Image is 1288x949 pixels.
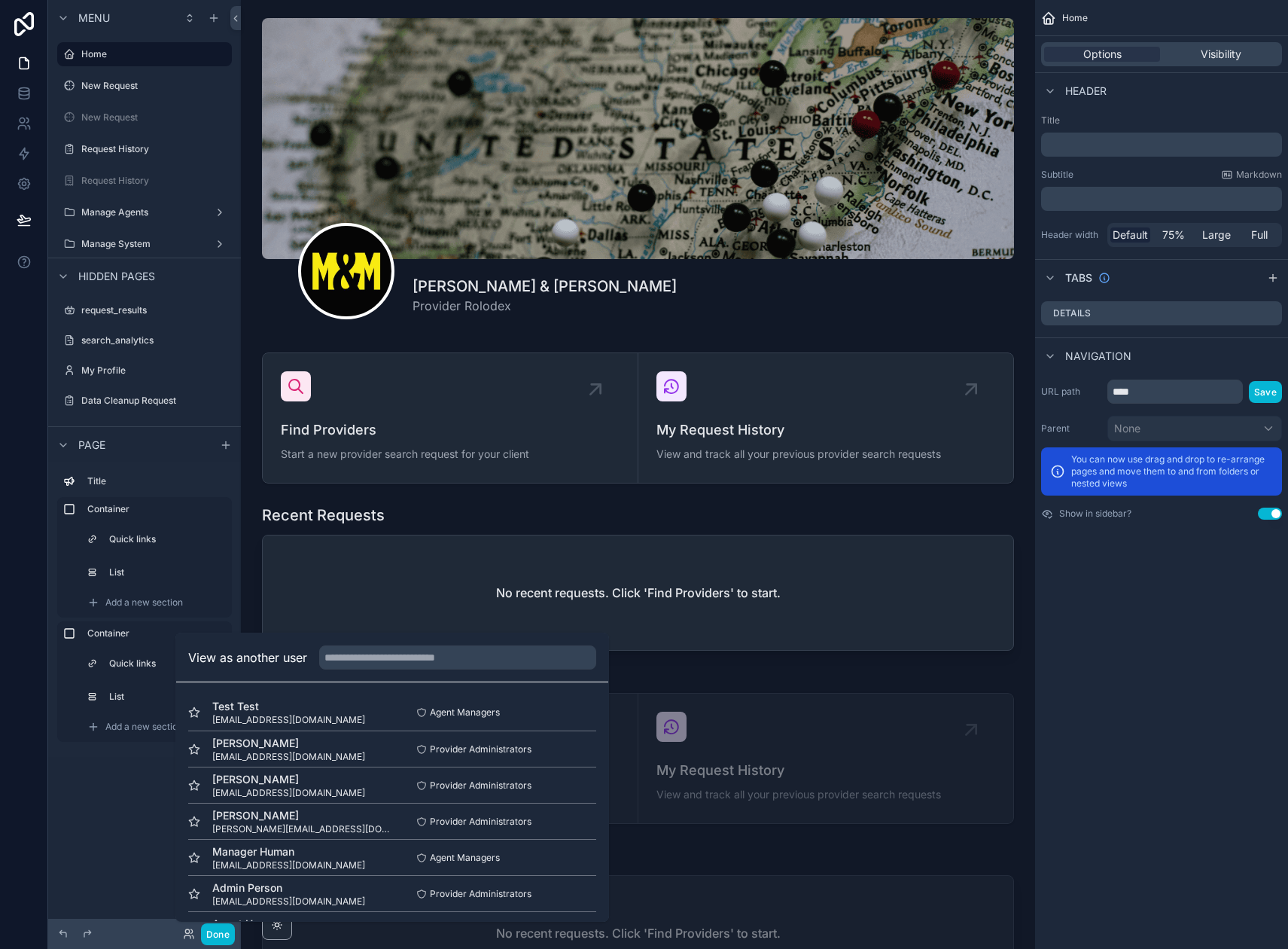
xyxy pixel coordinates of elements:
label: New Request [81,80,229,92]
span: Page [78,438,105,453]
label: Quick links [109,658,223,670]
label: Header width [1041,229,1101,241]
a: Request History [57,137,232,161]
label: Details [1053,307,1091,319]
span: Test Test [212,699,365,714]
label: Title [87,475,226,487]
p: You can now use drag and drop to re-arrange pages and move them to and from folders or nested views [1071,453,1273,490]
label: My Profile [81,365,229,377]
span: [EMAIL_ADDRESS][DOMAIN_NAME] [212,859,365,871]
span: Provider Administrators [430,888,531,900]
label: Manage Agents [81,206,208,218]
span: Agent Managers [430,706,500,719]
label: Data Cleanup Request [81,395,229,407]
span: [EMAIL_ADDRESS][DOMAIN_NAME] [212,787,365,799]
label: List [109,566,223,578]
div: scrollable content [1041,187,1282,211]
span: Header [1065,84,1107,99]
span: 75% [1162,227,1185,243]
button: Save [1249,381,1282,403]
span: None [1114,421,1140,436]
span: Tabs [1065,270,1092,285]
span: Large [1202,227,1231,243]
span: Visibility [1201,47,1241,62]
span: Default [1113,227,1148,243]
a: New Request [57,74,232,98]
span: Add a new section [105,597,183,609]
span: Admin Person [212,880,365,896]
a: My Profile [57,359,232,383]
a: Request History [57,169,232,193]
a: Home [57,42,232,66]
span: [EMAIL_ADDRESS][DOMAIN_NAME] [212,896,365,908]
div: scrollable content [1041,133,1282,157]
button: Done [201,923,235,945]
span: Menu [78,11,110,26]
label: Parent [1041,423,1101,435]
label: URL path [1041,386,1101,398]
a: Data Cleanup Request [57,389,232,413]
label: search_analytics [81,334,229,346]
span: Provider Administrators [430,816,531,828]
a: Manage Agents [57,200,232,224]
span: Hidden pages [78,269,155,284]
label: request_results [81,304,229,316]
label: Container [87,503,226,515]
label: Request History [81,143,229,155]
span: Options [1083,47,1122,62]
h2: View as another user [188,648,307,667]
label: New Request [81,111,229,124]
span: [PERSON_NAME] [212,772,365,787]
a: search_analytics [57,328,232,352]
a: request_results [57,298,232,322]
span: [EMAIL_ADDRESS][DOMAIN_NAME] [212,751,365,763]
label: Request History [81,175,229,187]
a: Markdown [1221,169,1282,181]
label: Home [81,48,223,60]
div: scrollable content [48,462,241,757]
a: Manage System [57,232,232,256]
button: None [1107,416,1282,441]
span: [EMAIL_ADDRESS][DOMAIN_NAME] [212,714,365,726]
span: Provider Administrators [430,743,531,755]
a: New Request [57,105,232,130]
span: [PERSON_NAME] [212,808,392,823]
span: Provider Administrators [430,780,531,792]
span: Manager Human [212,844,365,859]
span: Full [1251,227,1268,243]
label: Show in sidebar? [1059,508,1131,520]
label: Quick links [109,533,223,545]
span: Markdown [1236,169,1282,181]
label: List [109,691,223,703]
span: Navigation [1065,349,1131,364]
label: Subtitle [1041,169,1073,181]
span: [PERSON_NAME] [212,736,365,751]
label: Manage System [81,238,208,250]
span: Agent User [212,917,365,932]
label: Container [87,627,226,639]
span: [PERSON_NAME][EMAIL_ADDRESS][DOMAIN_NAME] [212,823,392,835]
label: Title [1041,114,1282,127]
span: Agent Managers [430,852,500,864]
span: Add a new section [105,721,183,733]
span: Home [1062,12,1088,24]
